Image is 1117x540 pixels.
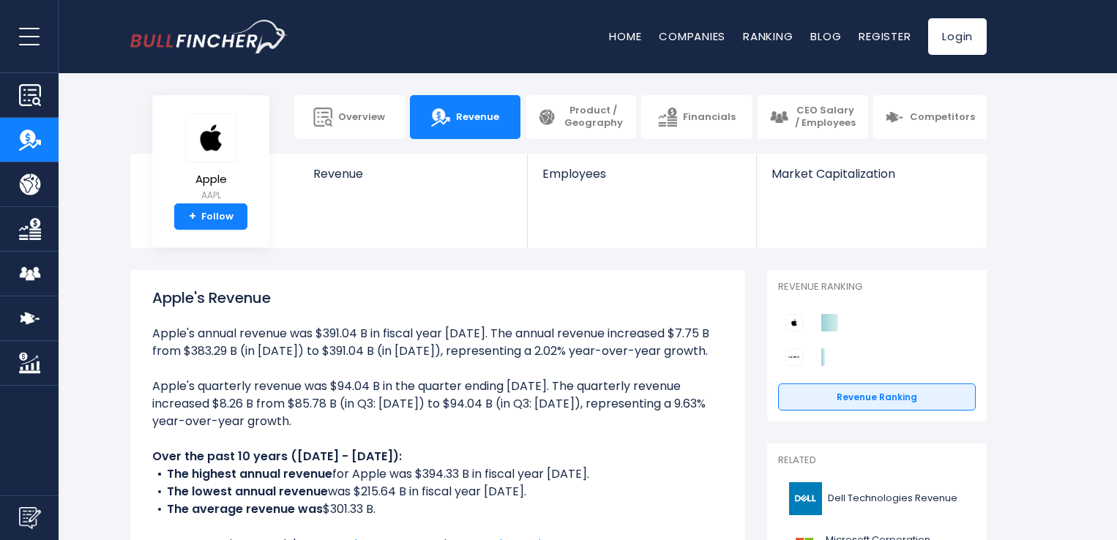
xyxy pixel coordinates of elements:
b: The average revenue was [167,500,323,517]
li: was $215.64 B in fiscal year [DATE]. [152,483,723,500]
a: Market Capitalization [757,154,985,206]
a: Revenue [410,95,520,139]
span: Product / Geography [562,105,624,130]
a: Companies [659,29,725,44]
li: for Apple was $394.33 B in fiscal year [DATE]. [152,465,723,483]
b: Over the past 10 years ([DATE] - [DATE]): [152,448,402,465]
a: Blog [810,29,841,44]
span: Revenue [456,111,499,124]
a: Employees [528,154,755,206]
a: CEO Salary / Employees [758,95,868,139]
li: $301.33 B. [152,500,723,518]
span: Apple [185,173,236,186]
img: bullfincher logo [130,20,288,53]
span: CEO Salary / Employees [794,105,856,130]
b: The lowest annual revenue [167,483,328,500]
span: Employees [542,167,741,181]
b: The highest annual revenue [167,465,332,482]
span: Competitors [910,111,975,124]
a: Overview [294,95,405,139]
a: Home [609,29,641,44]
a: Apple AAPL [184,113,237,204]
img: Sony Group Corporation competitors logo [785,348,803,366]
span: Financials [683,111,736,124]
img: Apple competitors logo [785,314,803,331]
a: Revenue Ranking [778,383,976,411]
a: Register [859,29,911,44]
img: DELL logo [787,482,823,515]
a: Revenue [299,154,528,206]
a: Login [928,18,987,55]
a: +Follow [174,203,247,230]
span: Market Capitalization [772,167,971,181]
a: Go to homepage [130,20,288,53]
span: Revenue [313,167,513,181]
a: Financials [641,95,752,139]
a: Competitors [873,95,987,139]
li: Apple's quarterly revenue was $94.04 B in the quarter ending [DATE]. The quarterly revenue increa... [152,378,723,430]
p: Related [778,454,976,467]
li: Apple's annual revenue was $391.04 B in fiscal year [DATE]. The annual revenue increased $7.75 B ... [152,325,723,360]
a: Dell Technologies Revenue [778,479,976,519]
p: Revenue Ranking [778,281,976,293]
a: Ranking [743,29,793,44]
small: AAPL [185,189,236,202]
span: Overview [338,111,385,124]
h1: Apple's Revenue [152,287,723,309]
strong: + [189,210,196,223]
a: Product / Geography [526,95,636,139]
